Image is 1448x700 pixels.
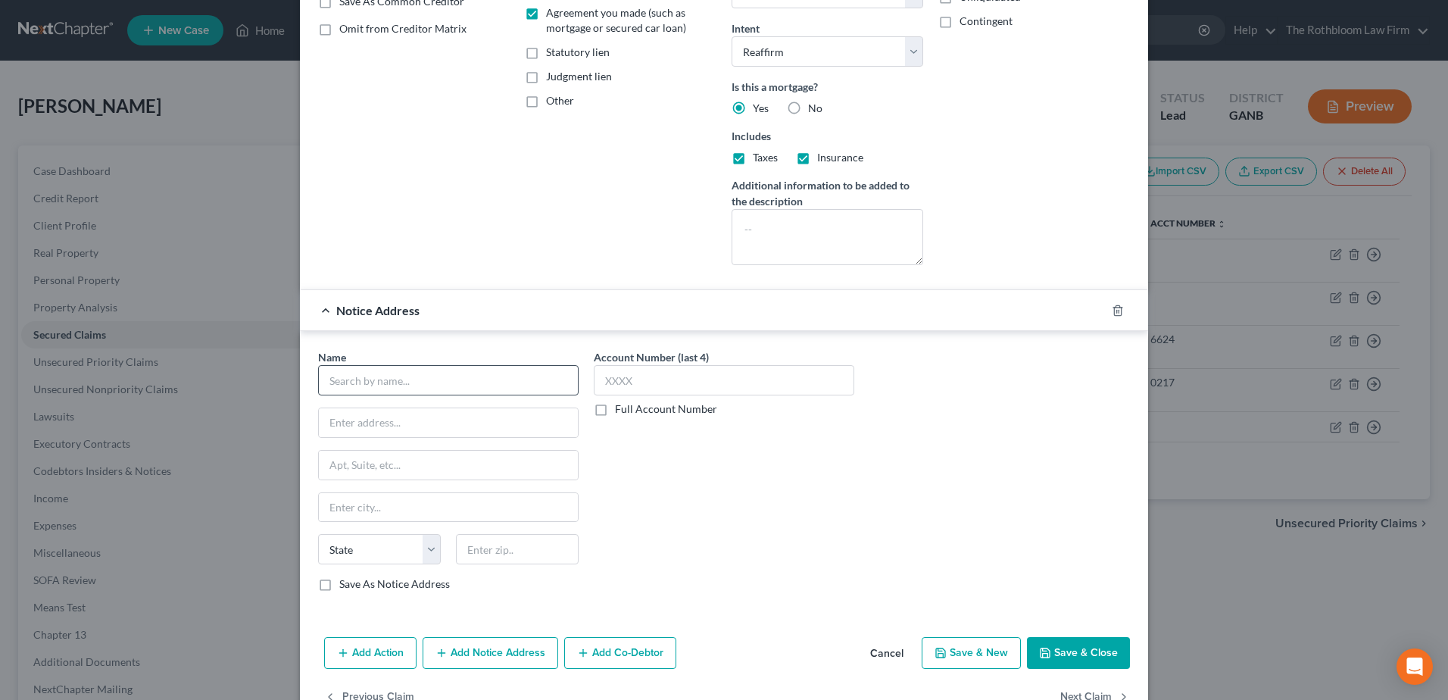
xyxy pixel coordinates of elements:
button: Save & Close [1027,637,1130,669]
span: Agreement you made (such as mortgage or secured car loan) [546,6,686,34]
span: Insurance [817,151,863,164]
button: Add Action [324,637,417,669]
label: Includes [732,128,923,144]
input: Enter zip.. [456,534,579,564]
span: Taxes [753,151,778,164]
input: Search by name... [318,365,579,395]
span: Judgment lien [546,70,612,83]
label: Additional information to be added to the description [732,177,923,209]
span: Statutory lien [546,45,610,58]
label: Is this a mortgage? [732,79,923,95]
div: Open Intercom Messenger [1397,648,1433,685]
button: Save & New [922,637,1021,669]
button: Cancel [858,639,916,669]
label: Full Account Number [615,402,717,417]
label: Account Number (last 4) [594,349,709,365]
label: Save As Notice Address [339,577,450,592]
label: Intent [732,20,760,36]
span: Other [546,94,574,107]
span: Notice Address [336,303,420,317]
span: Contingent [960,14,1013,27]
span: Omit from Creditor Matrix [339,22,467,35]
button: Add Notice Address [423,637,558,669]
button: Add Co-Debtor [564,637,676,669]
input: Enter city... [319,493,578,522]
input: Enter address... [319,408,578,437]
span: No [808,102,822,114]
span: Yes [753,102,769,114]
input: XXXX [594,365,854,395]
input: Apt, Suite, etc... [319,451,578,480]
span: Name [318,351,346,364]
